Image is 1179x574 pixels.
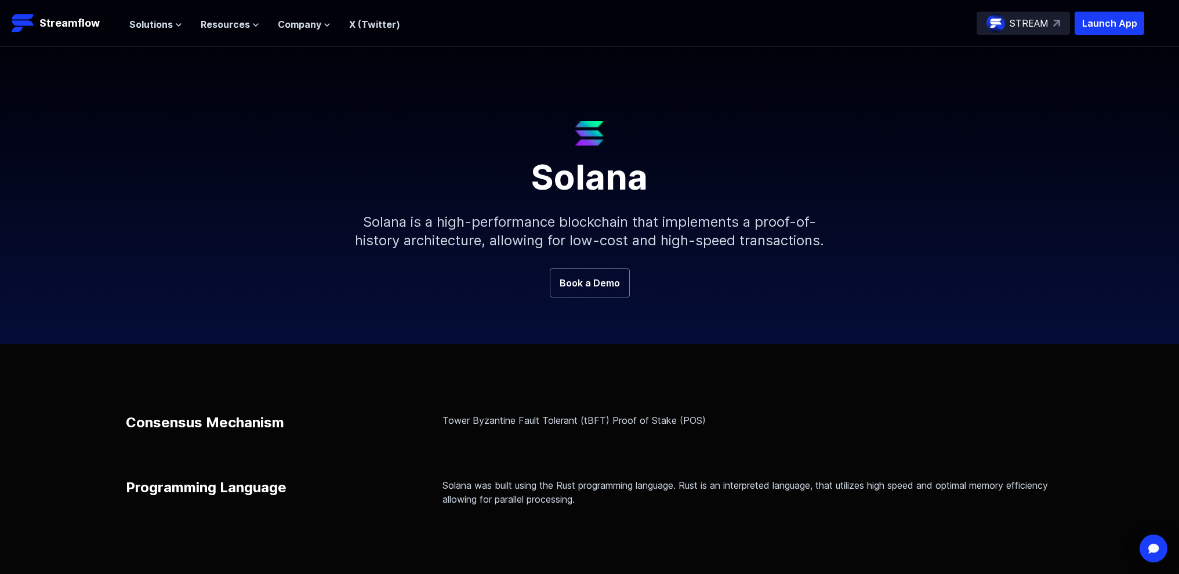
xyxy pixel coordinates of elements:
button: Launch App [1075,12,1144,35]
button: Solutions [129,17,182,31]
a: Book a Demo [550,268,630,297]
a: Streamflow [12,12,118,35]
p: Tower Byzantine Fault Tolerant (tBFT) Proof of Stake (POS) [442,413,1053,427]
a: STREAM [977,12,1070,35]
div: Open Intercom Messenger [1140,535,1167,562]
button: Company [278,17,331,31]
p: Consensus Mechanism [126,413,284,432]
img: Streamflow Logo [12,12,35,35]
img: streamflow-logo-circle.png [986,14,1005,32]
p: STREAM [1010,16,1049,30]
img: Solana [575,121,604,146]
p: Solana is a high-performance blockchain that implements a proof-of-history architecture, allowing... [340,194,839,268]
h1: Solana [311,146,868,194]
p: Streamflow [39,15,100,31]
p: Solana was built using the Rust programming language. Rust is an interpreted language, that utili... [442,478,1053,506]
img: top-right-arrow.svg [1053,20,1060,27]
button: Resources [201,17,259,31]
span: Company [278,17,321,31]
p: Programming Language [126,478,286,497]
span: Resources [201,17,250,31]
a: X (Twitter) [349,19,400,30]
span: Solutions [129,17,173,31]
